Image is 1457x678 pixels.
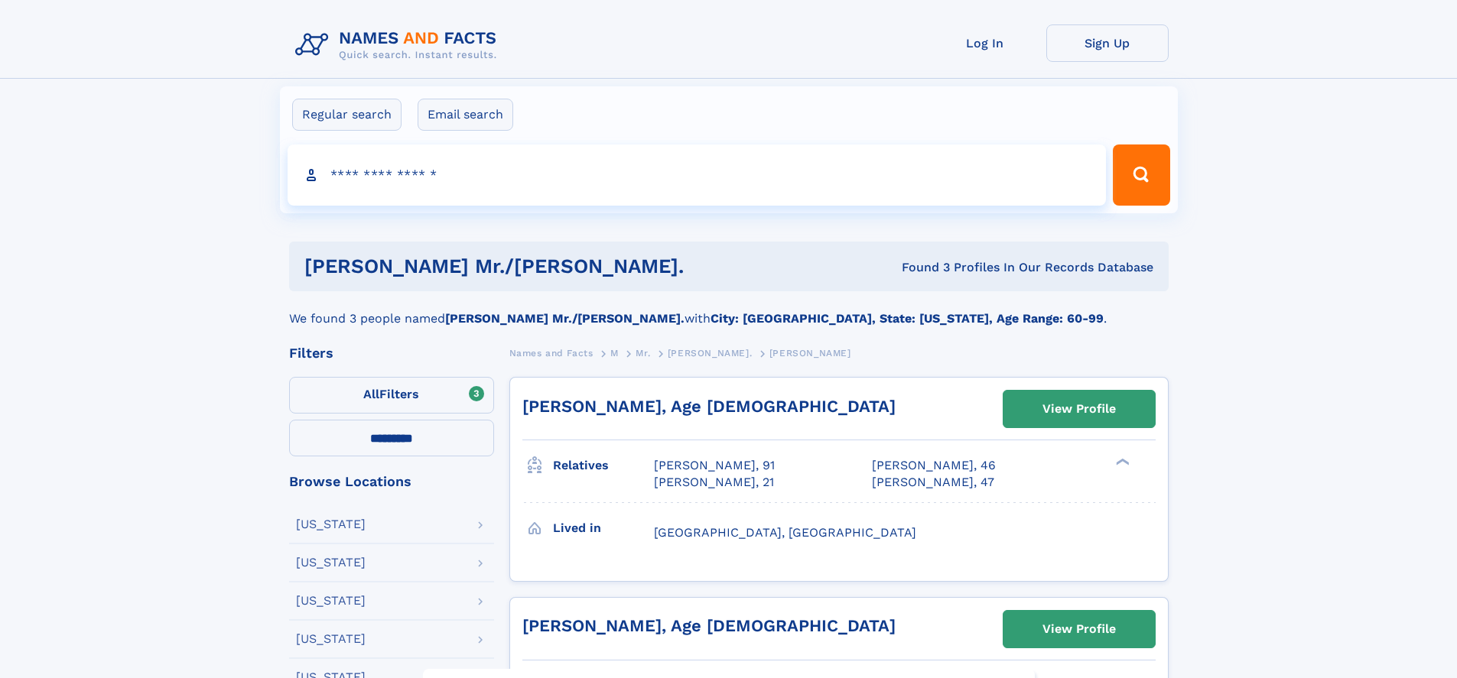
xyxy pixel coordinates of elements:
span: [PERSON_NAME] [769,348,851,358]
img: Logo Names and Facts [289,24,509,66]
a: [PERSON_NAME], Age [DEMOGRAPHIC_DATA] [522,397,896,416]
span: All [363,387,379,401]
a: Log In [924,24,1046,62]
b: City: [GEOGRAPHIC_DATA], State: [US_STATE], Age Range: 60-99 [711,311,1104,326]
a: [PERSON_NAME], 21 [654,474,774,491]
a: [PERSON_NAME], 91 [654,457,775,474]
input: search input [288,144,1107,206]
div: We found 3 people named with . [289,291,1169,328]
div: View Profile [1042,391,1116,427]
a: [PERSON_NAME], 47 [872,474,994,491]
a: [PERSON_NAME], Age [DEMOGRAPHIC_DATA] [522,616,896,635]
b: [PERSON_NAME] Mr./[PERSON_NAME]. [445,311,685,326]
div: [US_STATE] [296,595,366,607]
label: Filters [289,377,494,414]
div: View Profile [1042,611,1116,647]
label: Email search [418,99,513,131]
span: M [610,348,619,358]
h1: [PERSON_NAME] mr./[PERSON_NAME]. [304,257,793,276]
h3: Relatives [553,453,654,478]
div: [US_STATE] [296,518,366,530]
div: [US_STATE] [296,556,366,569]
div: Found 3 Profiles In Our Records Database [792,259,1153,276]
div: [US_STATE] [296,633,366,645]
a: M [610,343,619,362]
a: View Profile [1003,611,1155,647]
a: [PERSON_NAME], 46 [872,457,996,474]
a: [PERSON_NAME]. [668,343,752,362]
a: View Profile [1003,391,1155,427]
span: [PERSON_NAME]. [668,348,752,358]
span: [GEOGRAPHIC_DATA], [GEOGRAPHIC_DATA] [654,525,916,540]
h3: Lived in [553,515,654,541]
button: Search Button [1113,144,1169,206]
label: Regular search [292,99,402,131]
a: Sign Up [1046,24,1169,62]
a: Mr. [636,343,650,362]
div: Browse Locations [289,475,494,488]
a: Names and Facts [509,343,594,362]
div: ❯ [1112,457,1130,467]
span: Mr. [636,348,650,358]
div: Filters [289,346,494,360]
